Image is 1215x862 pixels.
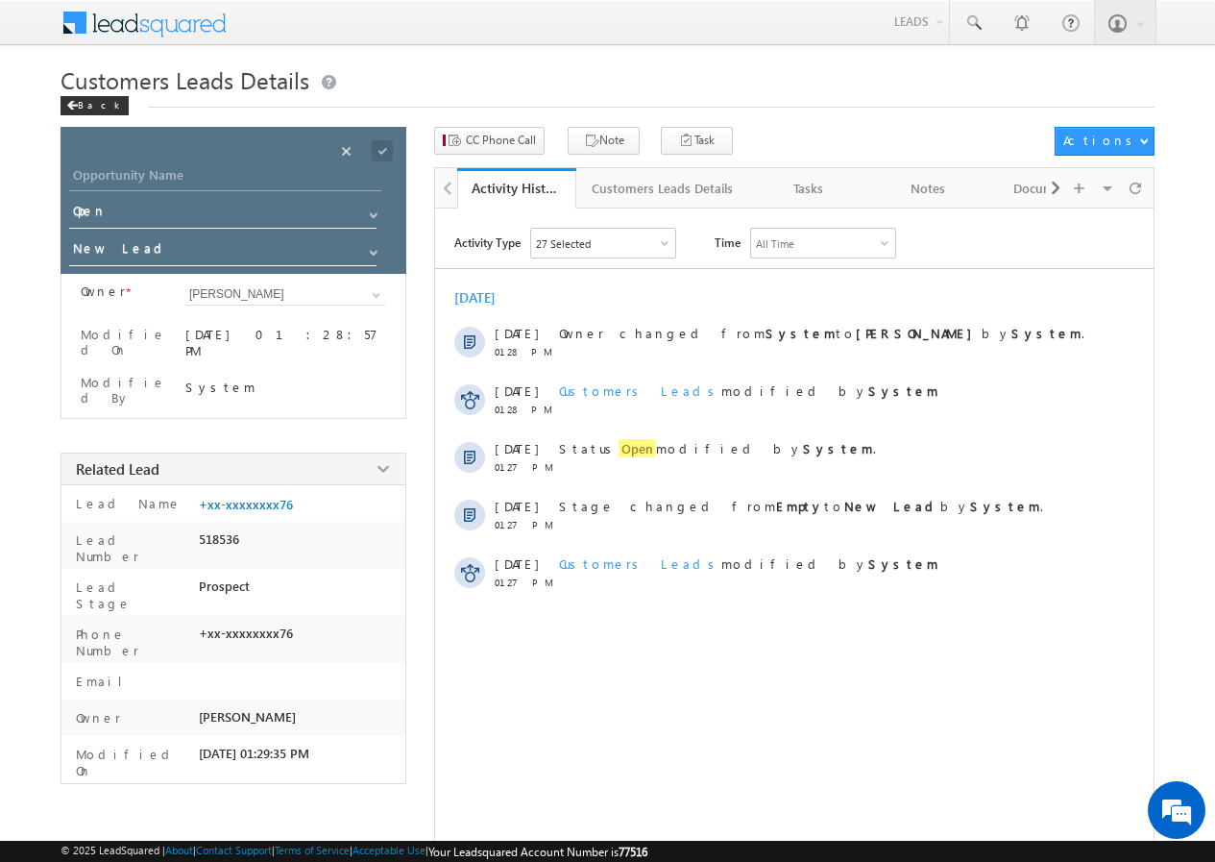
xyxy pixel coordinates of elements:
label: Modified On [81,327,168,357]
div: Minimize live chat window [315,10,361,56]
label: Lead Number [71,531,191,564]
strong: System [970,498,1040,514]
button: Task [661,127,733,155]
input: Type to Search [185,283,386,306]
strong: System [868,555,938,572]
span: [DATE] [495,498,538,514]
span: Activity Type [454,228,521,257]
input: Opportunity Name Opportunity Name [69,164,381,191]
span: 77516 [619,845,647,859]
div: Back [61,96,129,115]
span: © 2025 LeadSquared | | | | | [61,844,647,859]
a: Acceptable Use [352,844,425,856]
label: Lead Stage [71,579,191,611]
div: System [185,379,386,395]
a: Customers Leads Details [576,168,750,209]
a: Activity History [457,168,576,209]
div: Customers Leads Details [592,177,733,200]
span: Owner changed from to by . [559,325,1084,341]
label: Modified On [71,746,191,778]
strong: System [868,382,938,399]
input: Stage [69,236,377,266]
span: 518536 [199,531,239,547]
span: [DATE] [495,325,538,341]
a: +xx-xxxxxxxx76 [199,497,293,512]
button: CC Phone Call [434,127,545,155]
div: Actions [1063,132,1139,149]
img: d_60004797649_company_0_60004797649 [33,101,81,126]
label: Owner [81,283,126,299]
div: [DATE] [454,288,517,307]
span: modified by [559,382,938,399]
span: Prospect [199,579,250,594]
a: Notes [869,168,988,209]
div: Chat with us now [100,101,323,126]
span: Status modified by . [559,439,876,457]
button: Note [568,127,640,155]
a: Tasks [750,168,869,209]
span: Time [715,228,741,257]
strong: System [803,440,873,456]
a: Show All Items [359,238,383,258]
strong: System [765,325,836,341]
strong: [PERSON_NAME] [856,325,982,341]
span: modified by [559,555,938,572]
span: 01:27 PM [495,577,552,588]
strong: Empty [776,498,824,514]
span: 01:27 PM [495,461,552,473]
div: Owner Changed,Status Changed,Stage Changed,Source Changed,Notes & 22 more.. [531,229,675,258]
a: Show All Items [359,201,383,220]
a: Terms of Service [275,844,350,856]
span: [DATE] [495,440,538,456]
span: Customers Leads [559,382,721,399]
span: 01:28 PM [495,346,552,357]
input: Status [69,199,377,229]
div: Activity History [472,179,562,197]
a: Show All Items [362,285,386,305]
a: Contact Support [196,844,272,856]
a: Documents [988,168,1107,209]
span: CC Phone Call [466,132,536,149]
strong: System [1011,325,1081,341]
div: Tasks [765,177,852,200]
a: About [165,844,193,856]
li: Activity History [457,168,576,207]
label: Owner [71,709,121,726]
button: Actions [1055,127,1154,156]
span: Stage changed from to by . [559,498,1043,514]
div: [DATE] 01:28:57 PM [185,326,386,358]
span: +xx-xxxxxxxx76 [199,626,293,641]
span: [PERSON_NAME] [199,709,296,725]
span: Related Lead [76,459,159,479]
label: Modified By [81,375,168,406]
label: Lead Name [71,495,182,511]
span: Open [619,439,656,457]
label: Phone Number [71,626,191,658]
div: Documents [1004,177,1090,200]
div: All Time [756,237,794,250]
em: Start Chat [261,592,349,618]
span: 01:27 PM [495,519,552,530]
label: Email [71,673,137,689]
span: [DATE] [495,382,538,399]
textarea: Type your message and hit 'Enter' [25,178,351,576]
span: 01:28 PM [495,404,552,415]
div: 27 Selected [536,237,591,250]
strong: New Lead [844,498,940,514]
span: Your Leadsquared Account Number is [428,845,647,859]
span: Customers Leads Details [61,64,309,95]
span: Customers Leads [559,555,721,572]
span: [DATE] 01:29:35 PM [199,746,309,761]
span: [DATE] [495,555,538,572]
div: Notes [885,177,971,200]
